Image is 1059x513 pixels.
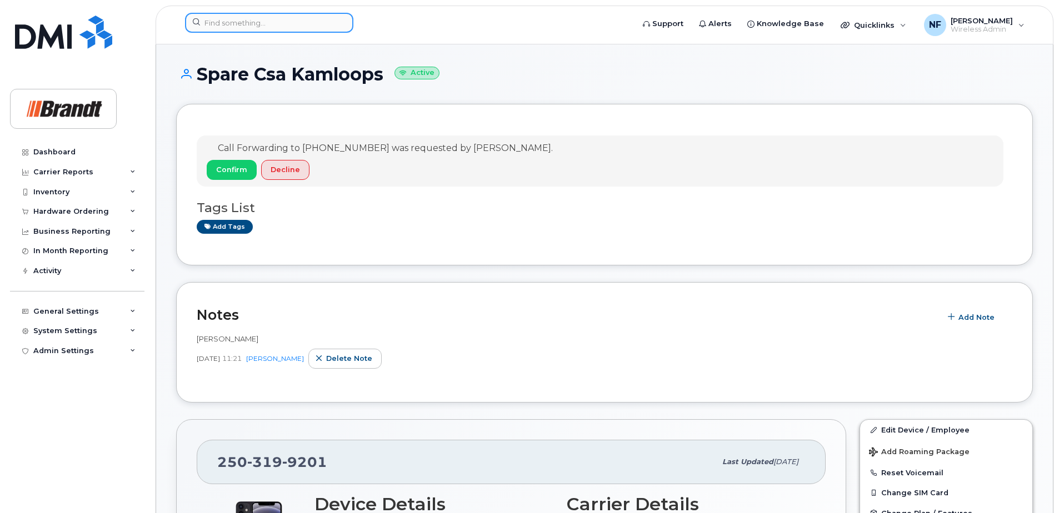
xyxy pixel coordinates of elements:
[282,454,327,470] span: 9201
[216,164,247,175] span: Confirm
[271,164,300,175] span: Decline
[247,454,282,470] span: 319
[860,440,1032,462] button: Add Roaming Package
[308,349,382,369] button: Delete note
[941,307,1004,327] button: Add Note
[261,160,309,180] button: Decline
[222,354,242,363] span: 11:21
[958,312,995,323] span: Add Note
[197,306,935,323] h2: Notes
[860,482,1032,502] button: Change SIM Card
[197,201,1012,215] h3: Tags List
[773,457,798,466] span: [DATE]
[217,454,327,470] span: 250
[176,64,1033,84] h1: Spare Csa Kamloops
[722,457,773,466] span: Last updated
[218,143,553,153] span: Call Forwarding to [PHONE_NUMBER] was requested by [PERSON_NAME].
[197,334,258,343] span: [PERSON_NAME]
[207,160,257,180] button: Confirm
[860,462,1032,482] button: Reset Voicemail
[326,353,372,364] span: Delete note
[197,220,253,234] a: Add tags
[197,354,220,363] span: [DATE]
[869,447,970,458] span: Add Roaming Package
[246,354,304,363] a: [PERSON_NAME]
[394,67,439,79] small: Active
[860,420,1032,440] a: Edit Device / Employee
